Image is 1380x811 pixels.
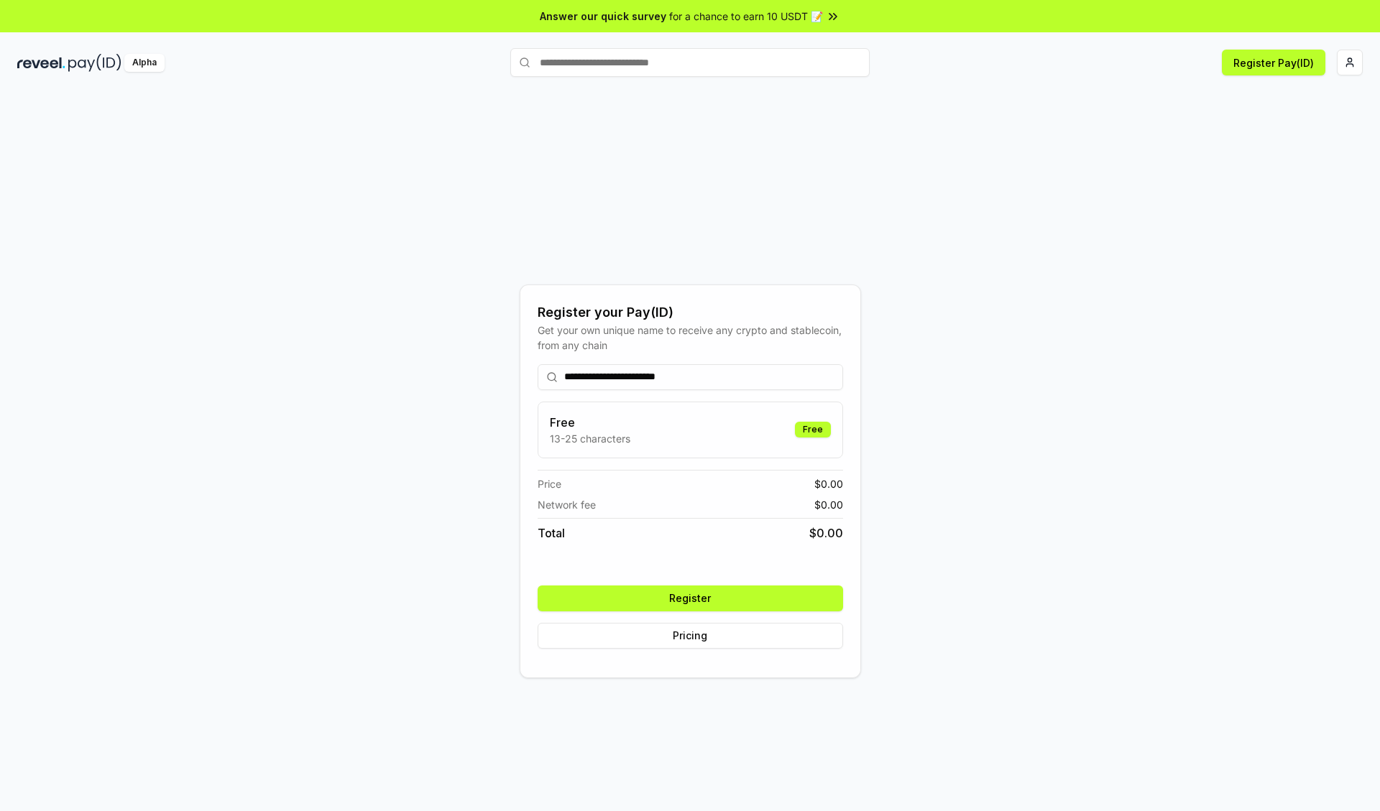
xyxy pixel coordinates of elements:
[538,585,843,611] button: Register
[538,497,596,512] span: Network fee
[538,623,843,649] button: Pricing
[124,54,165,72] div: Alpha
[540,9,666,24] span: Answer our quick survey
[538,524,565,542] span: Total
[814,497,843,512] span: $ 0.00
[538,323,843,353] div: Get your own unique name to receive any crypto and stablecoin, from any chain
[550,414,630,431] h3: Free
[795,422,831,437] div: Free
[669,9,823,24] span: for a chance to earn 10 USDT 📝
[1222,50,1325,75] button: Register Pay(ID)
[550,431,630,446] p: 13-25 characters
[538,476,561,491] span: Price
[17,54,65,72] img: reveel_dark
[809,524,843,542] span: $ 0.00
[68,54,121,72] img: pay_id
[538,302,843,323] div: Register your Pay(ID)
[814,476,843,491] span: $ 0.00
